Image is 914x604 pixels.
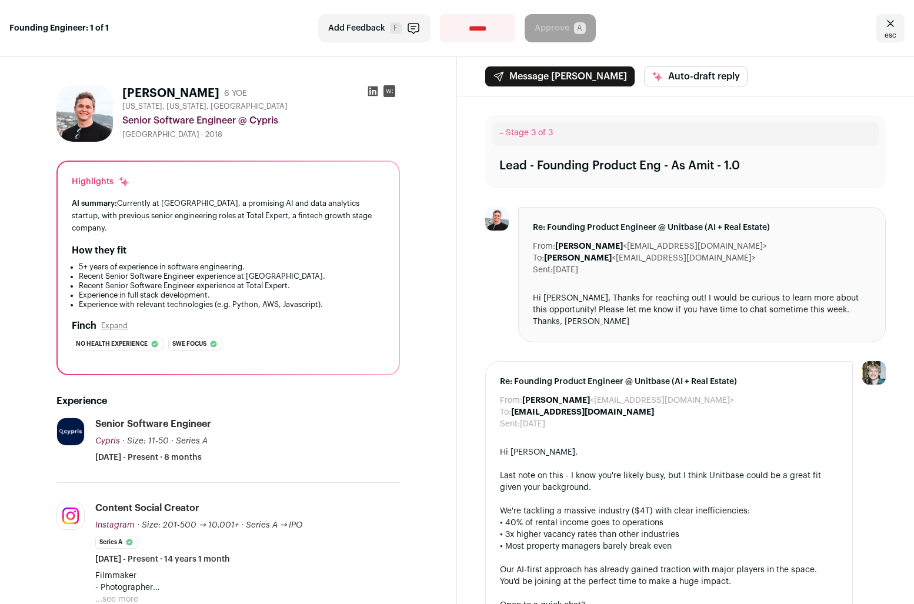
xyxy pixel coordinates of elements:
strong: Founding Engineer: 1 of 1 [9,22,109,34]
dt: Sent: [500,418,520,430]
a: Close [876,14,905,42]
span: · Size: 11-50 [122,437,169,445]
span: [DATE] - Present · 8 months [95,452,202,463]
dd: [DATE] [520,418,545,430]
div: Content Social Creator [95,502,199,515]
div: Lead - Founding Product Eng - As Amit - 1.0 [499,158,740,174]
div: Senior Software Engineer @ Cypris [122,114,400,128]
span: Cypris [95,437,120,445]
div: Hi [PERSON_NAME], [500,446,838,458]
dd: [DATE] [553,264,578,276]
div: Senior Software Engineer [95,418,211,431]
div: Highlights [72,176,130,188]
span: Series A → IPO [246,521,303,529]
img: a06d17424b9c07cc90ca39f2bf5c69672e190f7e04db5898a8bf75966d786239.jpg [57,502,84,529]
img: 39fb26fc8ce0ab0ab5e41ec077ecf178131f91dd9434400c7a6c25a61b57596b [56,85,113,142]
span: Re: Founding Product Engineer @ Unitbase (AI + Real Estate) [533,222,871,233]
span: Instagram [95,521,135,529]
img: 9f049850beb2fe81af7b208f8a00853fdb1106ca2b9dc5b53e46834651b1c037.jpg [57,418,84,445]
button: Expand [101,321,128,331]
div: • Most property managers barely break even [500,540,838,552]
span: Series A [176,437,208,445]
dt: Sent: [533,264,553,276]
dt: From: [500,395,522,406]
dt: To: [533,252,544,264]
span: No health experience [76,338,148,350]
span: [US_STATE], [US_STATE], [GEOGRAPHIC_DATA] [122,102,288,111]
span: Re: Founding Product Engineer @ Unitbase (AI + Real Estate) [500,376,838,388]
div: We're tackling a massive industry ($4T) with clear inefficiencies: [500,505,838,517]
span: · Size: 201-500 → 10,001+ [137,521,239,529]
span: F [390,22,402,34]
div: Our AI-first approach has already gained traction with major players in the space. You'd be joini... [500,564,838,588]
li: Recent Senior Software Engineer experience at [GEOGRAPHIC_DATA]. [79,272,385,281]
li: Experience in full stack development. [79,291,385,300]
div: Last note on this - I know you're likely busy, but I think Unitbase could be a great fit given yo... [500,470,838,493]
b: [PERSON_NAME] [544,254,612,262]
div: [GEOGRAPHIC_DATA] - 2018 [122,130,400,139]
h1: [PERSON_NAME] [122,85,219,102]
img: 39fb26fc8ce0ab0ab5e41ec077ecf178131f91dd9434400c7a6c25a61b57596b [485,207,509,231]
li: Recent Senior Software Engineer experience at Total Expert. [79,281,385,291]
b: [EMAIL_ADDRESS][DOMAIN_NAME] [511,408,654,416]
span: esc [885,31,896,40]
button: Add Feedback F [318,14,431,42]
dd: <[EMAIL_ADDRESS][DOMAIN_NAME]> [555,241,767,252]
div: • 3x higher vacancy rates than other industries [500,529,838,540]
h2: Experience [56,394,400,408]
span: [DATE] - Present · 14 years 1 month [95,553,230,565]
div: 6 YOE [224,88,247,99]
span: Swe focus [172,338,206,350]
b: [PERSON_NAME] [522,396,590,405]
div: • 40% of rental income goes to operations [500,517,838,529]
span: · [171,435,174,447]
span: Stage 3 of 3 [506,129,553,137]
button: Message [PERSON_NAME] [485,66,635,86]
h2: Finch [72,319,96,333]
li: Series A [95,536,138,549]
span: – [499,129,503,137]
p: Filmmaker - Photographer - Storyteller Travel | Lifestyle | Cars | Art | Luxury • 60 pays visitée... [95,570,400,593]
div: Currently at [GEOGRAPHIC_DATA], a promising AI and data analytics startup, with previous senior e... [72,197,385,234]
dt: From: [533,241,555,252]
div: Hi [PERSON_NAME], Thanks for reaching out! I would be curious to learn more about this opportunit... [533,292,871,328]
li: Experience with relevant technologies (e.g. Python, AWS, Javascript). [79,300,385,309]
li: 5+ years of experience in software engineering. [79,262,385,272]
button: Auto-draft reply [644,66,748,86]
dd: <[EMAIL_ADDRESS][DOMAIN_NAME]> [522,395,734,406]
h2: How they fit [72,243,126,258]
img: 6494470-medium_jpg [862,361,886,385]
dt: To: [500,406,511,418]
dd: <[EMAIL_ADDRESS][DOMAIN_NAME]> [544,252,756,264]
span: · [241,519,243,531]
span: Add Feedback [328,22,385,34]
span: AI summary: [72,199,117,207]
b: [PERSON_NAME] [555,242,623,251]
